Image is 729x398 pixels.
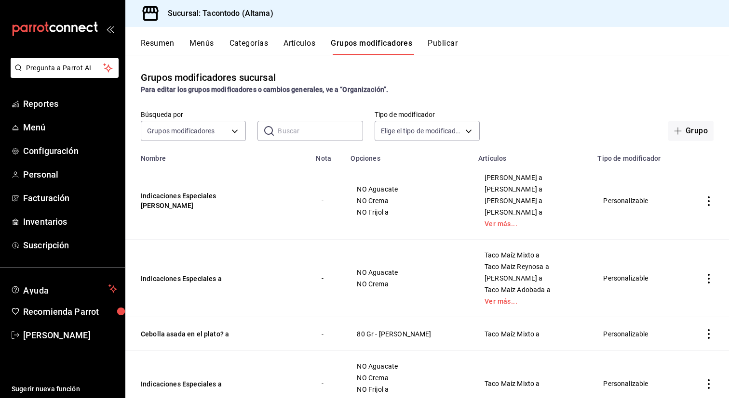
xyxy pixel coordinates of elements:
a: Ver más... [485,298,580,305]
label: Tipo de modificador [375,111,480,118]
span: Taco Maíz Mixto a [485,380,580,387]
strong: Para editar los grupos modificadores o cambios generales, ve a “Organización”. [141,86,388,93]
button: Indicaciones Especiales a [141,379,256,389]
span: NO Crema [357,374,460,381]
button: Categorías [229,39,269,55]
td: Personalizable [592,162,688,240]
th: Tipo de modificador [592,149,688,162]
td: - [310,317,345,351]
td: - [310,162,345,240]
span: Pregunta a Parrot AI [26,63,104,73]
button: actions [704,379,714,389]
span: Personal [23,168,117,181]
button: Menús [189,39,214,55]
span: Grupos modificadores [147,126,215,136]
span: Taco Maíz Adobada a [485,286,580,293]
button: Indicaciones Especiales a [141,274,256,283]
span: Recomienda Parrot [23,305,117,318]
span: NO Crema [357,197,460,204]
span: NO Aguacate [357,186,460,193]
button: Pregunta a Parrot AI [11,58,119,78]
button: Indicaciones Especiales [PERSON_NAME] [141,191,256,210]
span: Sugerir nueva función [12,384,117,394]
span: Taco Maíz Mixto a [485,252,580,258]
th: Nombre [125,149,310,162]
span: [PERSON_NAME] a [485,186,580,193]
button: Artículos [283,39,315,55]
span: [PERSON_NAME] a [485,209,580,216]
button: Publicar [428,39,458,55]
span: 80 Gr - [PERSON_NAME] [357,331,460,337]
span: Suscripción [23,239,117,252]
button: open_drawer_menu [106,25,114,33]
div: navigation tabs [141,39,729,55]
span: NO Frijol a [357,386,460,393]
span: NO Frijol a [357,209,460,216]
button: Grupos modificadores [331,39,412,55]
input: Buscar [278,121,363,141]
a: Ver más... [485,220,580,227]
span: Menú [23,121,117,134]
button: Resumen [141,39,174,55]
span: Facturación [23,192,117,205]
span: NO Crema [357,281,460,287]
th: Nota [310,149,345,162]
span: Elige el tipo de modificador [381,126,462,136]
span: Taco Maíz Reynosa a [485,263,580,270]
button: actions [704,196,714,206]
button: Grupo [668,121,714,141]
label: Búsqueda por [141,111,246,118]
td: - [310,240,345,317]
td: Personalizable [592,240,688,317]
button: Cebolla asada en el plato? a [141,329,256,339]
span: [PERSON_NAME] [23,329,117,342]
span: Ayuda [23,283,105,295]
span: [PERSON_NAME] a [485,197,580,204]
span: Configuración [23,144,117,157]
h3: Sucursal: Tacontodo (Altama) [160,8,273,19]
span: NO Aguacate [357,269,460,276]
a: Pregunta a Parrot AI [7,70,119,80]
th: Opciones [345,149,472,162]
span: [PERSON_NAME] a [485,275,580,282]
div: Grupos modificadores sucursal [141,70,276,85]
button: actions [704,329,714,339]
button: actions [704,274,714,283]
th: Artículos [472,149,592,162]
span: NO Aguacate [357,363,460,370]
span: Taco Maíz Mixto a [485,331,580,337]
span: [PERSON_NAME] a [485,174,580,181]
td: Personalizable [592,317,688,351]
span: Reportes [23,97,117,110]
span: Inventarios [23,215,117,228]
